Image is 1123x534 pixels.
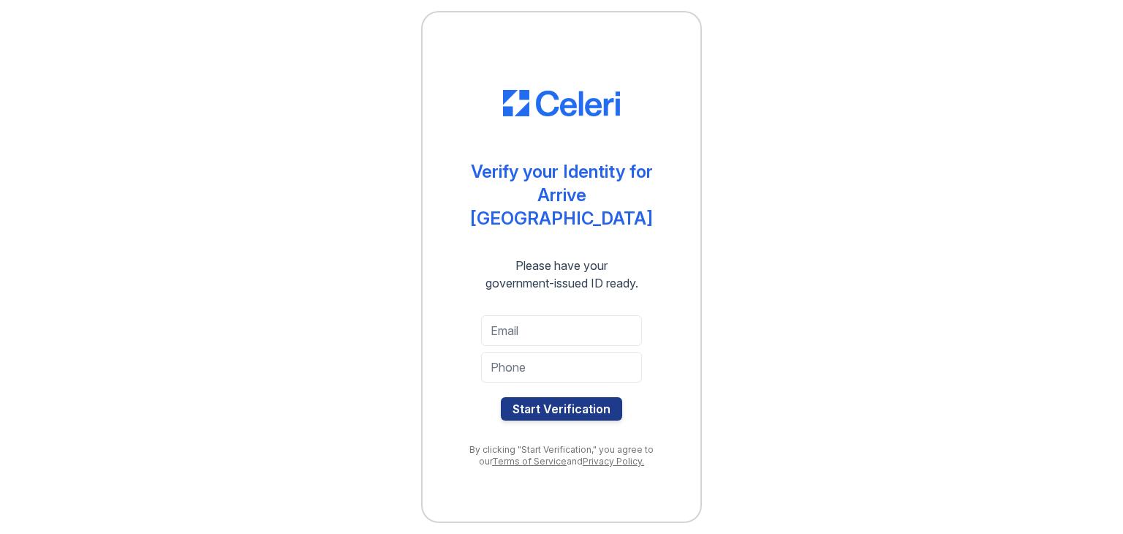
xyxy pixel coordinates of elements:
[459,257,665,292] div: Please have your government-issued ID ready.
[481,315,642,346] input: Email
[481,352,642,383] input: Phone
[492,456,567,467] a: Terms of Service
[452,444,671,467] div: By clicking "Start Verification," you agree to our and
[583,456,644,467] a: Privacy Policy.
[501,397,622,421] button: Start Verification
[503,90,620,116] img: CE_Logo_Blue-a8612792a0a2168367f1c8372b55b34899dd931a85d93a1a3d3e32e68fde9ad4.png
[452,160,671,230] div: Verify your Identity for Arrive [GEOGRAPHIC_DATA]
